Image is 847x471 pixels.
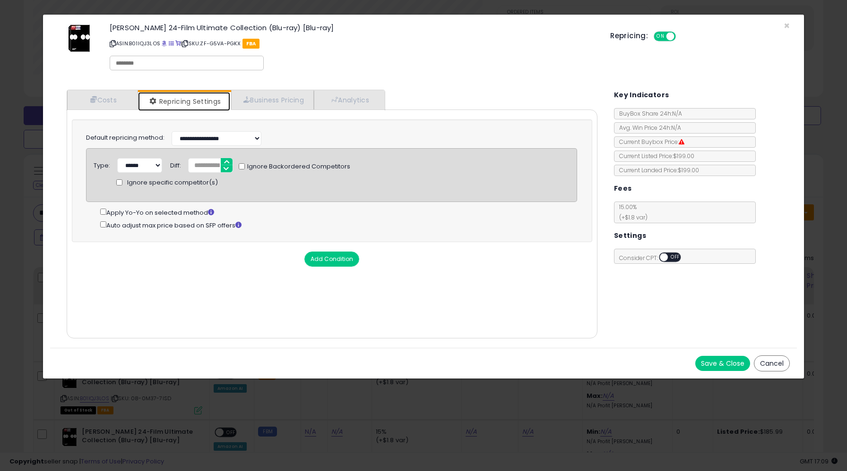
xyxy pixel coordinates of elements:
span: × [784,19,790,33]
a: Your listing only [175,40,181,47]
h3: [PERSON_NAME] 24-Film Ultimate Collection (Blu-ray) [Blu-ray] [110,24,596,31]
img: 416yO9Pyj0L._SL60_.jpg [66,24,94,52]
span: ON [655,33,666,41]
span: Current Buybox Price: [614,138,684,146]
button: Cancel [754,355,790,371]
div: Type: [94,158,110,170]
a: Analytics [314,90,384,109]
div: Apply Yo-Yo on selected method [100,207,578,218]
span: Ignore Backordered Competitors [245,162,350,171]
span: (+$1.8 var) [614,213,648,221]
span: OFF [668,253,683,261]
h5: Key Indicators [614,89,669,101]
span: FBA [242,39,260,49]
p: ASIN: B01IQJ3LOS | SKU: ZF-G5VA-PGKX [110,36,596,51]
h5: Fees [614,183,632,194]
h5: Settings [614,230,646,242]
a: Repricing Settings [138,92,231,111]
a: Costs [67,90,138,109]
a: Business Pricing [231,90,314,109]
span: 15.00 % [614,203,648,221]
span: Avg. Win Price 24h: N/A [614,124,681,132]
h5: Repricing: [610,32,648,40]
i: Suppressed Buy Box [679,139,684,145]
a: BuyBox page [162,40,167,47]
button: Add Condition [304,252,359,267]
a: All offer listings [169,40,174,47]
span: BuyBox Share 24h: N/A [614,109,682,118]
span: Current Listed Price: $199.00 [614,152,694,160]
span: Ignore specific competitor(s) [127,178,218,187]
label: Default repricing method: [86,134,164,143]
span: OFF [674,33,690,41]
span: Current Landed Price: $199.00 [614,166,699,174]
button: Save & Close [695,356,750,371]
span: Consider CPT: [614,254,693,262]
div: Auto adjust max price based on SFP offers [100,219,578,230]
div: Diff: [170,158,181,170]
